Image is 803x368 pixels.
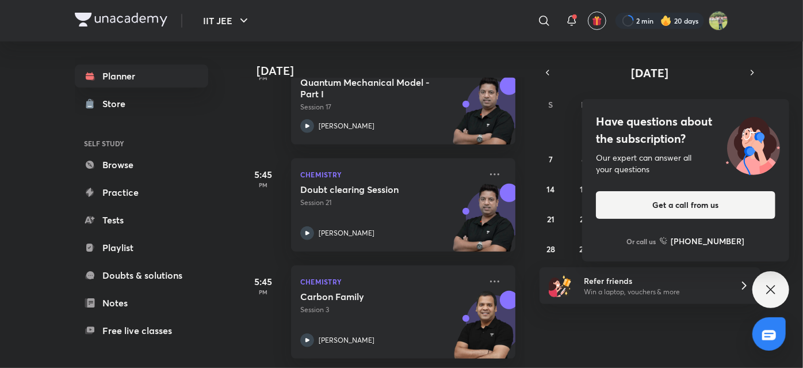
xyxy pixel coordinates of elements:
[596,113,775,147] h4: Have questions about the subscription?
[75,65,208,88] a: Planner
[75,181,208,204] a: Practice
[547,214,555,225] abbr: September 21, 2025
[102,97,132,111] div: Store
[584,287,725,297] p: Win a laptop, vouchers & more
[542,180,560,198] button: September 14, 2025
[240,289,286,295] p: PM
[575,240,593,258] button: September 29, 2025
[319,121,374,131] p: [PERSON_NAME]
[196,9,258,32] button: IIT JEE
[575,120,593,138] button: September 1, 2025
[596,191,775,219] button: Get a call from us
[300,198,481,208] p: Session 21
[75,153,208,176] a: Browse
[575,150,593,168] button: September 8, 2025
[542,210,560,228] button: September 21, 2025
[240,168,286,181] h5: 5:45
[717,113,789,175] img: ttu_illustration_new.svg
[300,305,481,315] p: Session 3
[240,275,286,289] h5: 5:45
[580,184,588,195] abbr: September 15, 2025
[660,235,745,247] a: [PHONE_NUMBER]
[257,64,527,78] h4: [DATE]
[575,180,593,198] button: September 15, 2025
[549,154,553,165] abbr: September 7, 2025
[556,65,744,81] button: [DATE]
[75,13,167,29] a: Company Logo
[452,184,515,263] img: unacademy
[547,184,555,195] abbr: September 14, 2025
[300,77,443,100] h5: Quantum Mechanical Model - Part I
[300,168,481,181] p: Chemistry
[300,102,481,112] p: Session 17
[452,77,515,156] img: unacademy
[75,236,208,259] a: Playlist
[75,13,167,26] img: Company Logo
[575,210,593,228] button: September 22, 2025
[75,291,208,314] a: Notes
[542,150,560,168] button: September 7, 2025
[240,74,286,81] p: PM
[75,264,208,287] a: Doubts & solutions
[580,244,588,255] abbr: September 29, 2025
[546,244,555,255] abbr: September 28, 2025
[75,92,208,115] a: Store
[581,99,588,110] abbr: Monday
[660,15,672,26] img: streak
[240,181,286,188] p: PM
[75,208,208,232] a: Tests
[592,16,602,26] img: avatar
[319,335,374,346] p: [PERSON_NAME]
[300,275,481,289] p: Chemistry
[75,319,208,342] a: Free live classes
[627,236,656,246] p: Or call us
[300,184,443,195] h5: Doubt clearing Session
[709,11,728,31] img: KRISH JINDAL
[300,291,443,302] h5: Carbon Family
[542,240,560,258] button: September 28, 2025
[549,274,572,297] img: referral
[632,65,669,81] span: [DATE]
[588,12,606,30] button: avatar
[596,152,775,175] div: Our expert can answer all your questions
[319,228,374,238] p: [PERSON_NAME]
[580,214,588,225] abbr: September 22, 2025
[671,235,745,247] h6: [PHONE_NUMBER]
[549,99,553,110] abbr: Sunday
[584,275,725,287] h6: Refer friends
[75,134,208,153] h6: SELF STUDY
